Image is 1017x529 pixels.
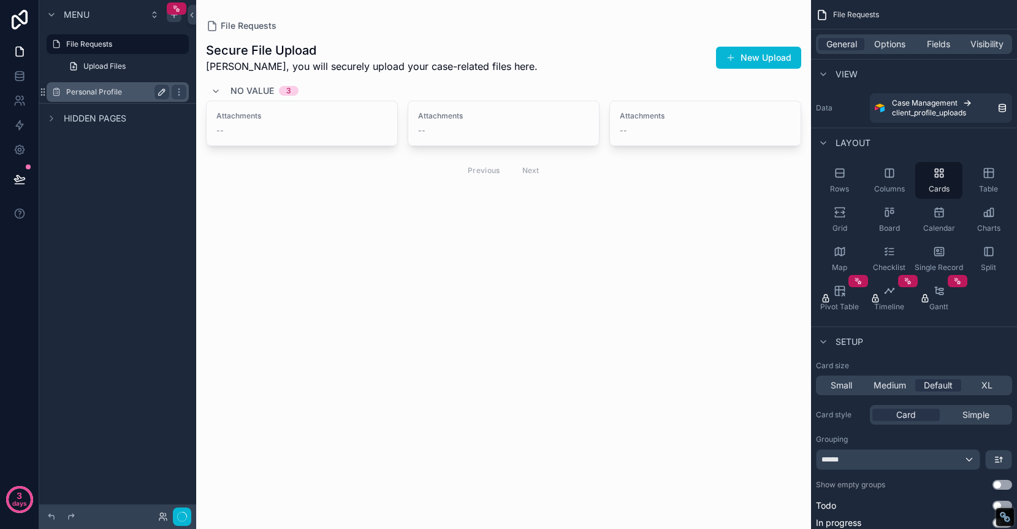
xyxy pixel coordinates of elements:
[831,379,852,392] span: Small
[874,38,905,50] span: Options
[915,241,962,277] button: Single Record
[929,184,950,194] span: Cards
[836,137,870,149] span: Layout
[892,98,958,108] span: Case Management
[816,241,863,277] button: Map
[66,87,164,97] label: Personal Profile
[816,103,865,113] label: Data
[47,82,189,102] a: Personal Profile
[832,223,847,233] span: Grid
[836,336,863,348] span: Setup
[866,280,913,317] button: Timeline
[816,480,885,490] label: Show empty groups
[929,302,948,312] span: Gantt
[816,361,849,371] label: Card size
[874,302,904,312] span: Timeline
[816,500,836,512] span: Todo
[999,511,1011,523] div: Restore Info Box &#10;&#10;NoFollow Info:&#10; META-Robots NoFollow: &#09;false&#10; META-Robots ...
[816,434,848,444] label: Grouping
[816,280,863,317] button: Pivot Table
[866,201,913,238] button: Board
[866,241,913,277] button: Checklist
[915,201,962,238] button: Calendar
[924,379,953,392] span: Default
[832,263,847,272] span: Map
[979,184,998,194] span: Table
[981,379,992,392] span: XL
[816,410,865,420] label: Card style
[981,263,996,272] span: Split
[820,302,859,312] span: Pivot Table
[47,34,189,54] a: File Requests
[875,103,885,113] img: Airtable Logo
[970,38,1004,50] span: Visibility
[915,263,963,272] span: Single Record
[927,38,950,50] span: Fields
[61,56,189,76] a: Upload Files
[816,162,863,199] button: Rows
[965,201,1012,238] button: Charts
[896,409,916,421] span: Card
[962,409,989,421] span: Simple
[12,495,27,512] p: days
[64,9,90,21] span: Menu
[833,10,879,20] span: File Requests
[83,61,126,71] span: Upload Files
[836,68,858,80] span: View
[873,263,905,272] span: Checklist
[965,162,1012,199] button: Table
[915,162,962,199] button: Cards
[879,223,900,233] span: Board
[870,93,1012,123] a: Case Managementclient_profile_uploads
[17,490,22,502] p: 3
[892,108,966,118] span: client_profile_uploads
[977,223,1000,233] span: Charts
[830,184,849,194] span: Rows
[866,162,913,199] button: Columns
[965,241,1012,277] button: Split
[816,201,863,238] button: Grid
[874,379,906,392] span: Medium
[64,112,126,125] span: Hidden pages
[826,38,857,50] span: General
[923,223,955,233] span: Calendar
[915,280,962,317] button: Gantt
[874,184,905,194] span: Columns
[66,39,181,49] label: File Requests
